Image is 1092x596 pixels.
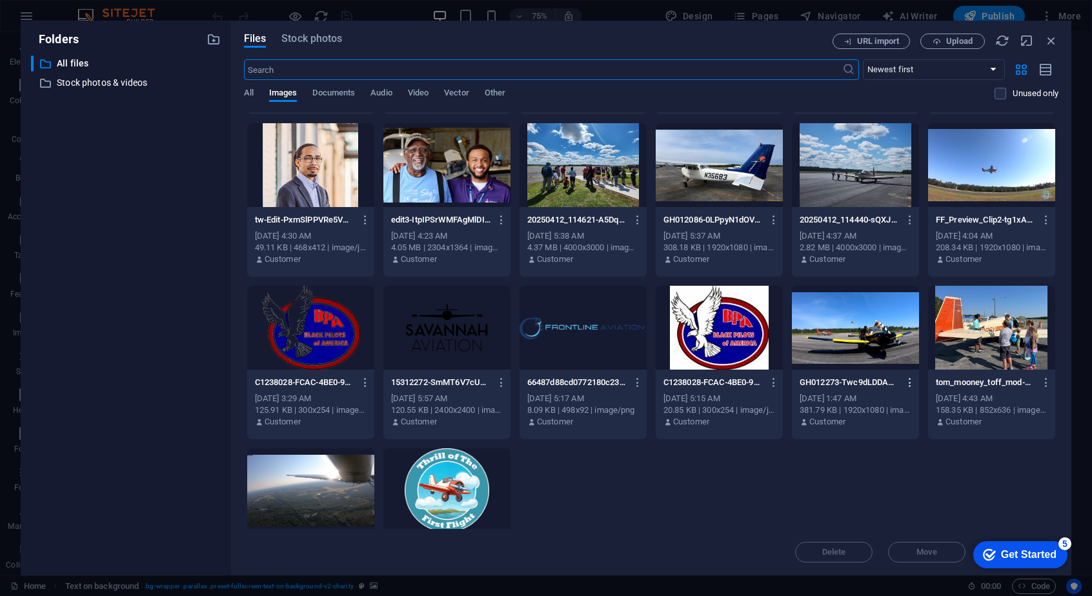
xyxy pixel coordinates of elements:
[391,404,503,416] div: 120.55 KB | 2400x2400 | image/png
[1,297,214,402] a: Trigger 1
[673,253,709,265] p: Customer
[1013,88,1058,99] p: Displays only files that are not in use on the website. Files added during this session can still...
[31,75,221,91] div: Stock photos & videos
[800,214,900,226] p: 20250412_114440-sQXJCifcfMXBbbs8k7ExQw.jpg
[265,416,301,428] p: Customer
[995,34,1009,48] i: Reload
[527,214,627,226] p: 20250412_114621-A5DqZQGVNgTd-r55qLD_Rw.jpg
[269,85,298,103] span: Images
[800,242,911,253] div: 2.82 MB | 4000x3000 | image/jpeg
[401,416,437,428] p: Customer
[833,34,910,49] button: URL import
[663,393,775,404] div: [DATE] 5:15 AM
[936,242,1047,253] div: 208.34 KB | 1920x1080 | image/jpeg
[255,242,367,253] div: 49.11 KB | 468x412 | image/jpeg
[7,6,101,34] div: Get Started 5 items remaining, 0% complete
[401,253,437,265] p: Customer
[527,230,639,242] div: [DATE] 5:38 AM
[391,377,491,388] p: 15312272-SmMT6V7cUOJaxAa4Cz0EFg.png
[663,404,775,416] div: 20.85 KB | 300x254 | image/jpeg
[946,37,973,45] span: Upload
[857,37,899,45] span: URL import
[945,253,982,265] p: Customer
[920,34,985,49] button: Upload
[663,230,775,242] div: [DATE] 5:37 AM
[265,253,301,265] p: Customer
[537,416,573,428] p: Customer
[936,377,1036,388] p: tom_mooney_toff_mod-UzTPbwjy4_d7BowhdDFIgw.jpg
[391,214,491,226] p: edit3-ItpIPSrWMFAgMlDIivxGNA.png
[255,393,367,404] div: [DATE] 3:29 AM
[663,214,763,226] p: GH012086-0LPpyN1dOVtkr7esdb7SBQ.jpg
[800,393,911,404] div: [DATE] 1:47 AM
[31,55,34,72] div: ​
[312,85,355,103] span: Documents
[207,32,221,46] i: Create new folder
[255,377,355,388] p: C1238028-FCAC-4BE0-95D1-99EB9D27D168-e1547926438978-Edited-BcxvDh_xpuCSv3g14NhZQg.png
[527,242,639,253] div: 4.37 MB | 4000x3000 | image/jpeg
[35,14,90,26] div: Get Started
[281,31,342,46] span: Stock photos
[255,214,355,226] p: tw-Edit-PxmSlPPVRe5VW5ovp3ftfA.jpg
[936,393,1047,404] div: [DATE] 4:43 AM
[408,85,429,103] span: Video
[809,253,845,265] p: Customer
[527,393,639,404] div: [DATE] 5:17 AM
[1044,34,1058,48] i: Close
[936,404,1047,416] div: 158.35 KB | 852x636 | image/jpeg
[255,230,367,242] div: [DATE] 4:30 AM
[527,377,627,388] p: 66487d88cd0772180c23e389_FrontlineAviationsidelettering-0j5KjgeVeMcfPPprmDrovw.png
[391,242,503,253] div: 4.05 MB | 2304x1364 | image/png
[809,416,845,428] p: Customer
[244,85,254,103] span: All
[255,404,367,416] div: 125.91 KB | 300x254 | image/png
[663,377,763,388] p: C1238028-FCAC-4BE0-95D1-99EB9D27D168-e1547926438978-ouHsKKE73cUZkQQNXb2RyQ.jpeg
[945,416,982,428] p: Customer
[663,242,775,253] div: 308.18 KB | 1920x1080 | image/jpeg
[391,393,503,404] div: [DATE] 5:57 AM
[57,75,197,90] p: Stock photos & videos
[673,416,709,428] p: Customer
[444,85,469,103] span: Vector
[936,230,1047,242] div: [DATE] 4:04 AM
[244,31,267,46] span: Files
[57,56,197,71] p: All files
[244,59,842,80] input: Search
[485,85,505,103] span: Other
[31,31,79,48] p: Folders
[936,214,1036,226] p: FF_Preview_Clip2-tg1xA4-VTbZE1NarYsvvvQ.jpg
[391,230,503,242] div: [DATE] 4:23 AM
[800,404,911,416] div: 381.79 KB | 1920x1080 | image/jpeg
[527,404,639,416] div: 8.09 KB | 498x92 | image/png
[92,3,105,15] div: 5
[1020,34,1034,48] i: Minimize
[800,377,900,388] p: GH012273-Twc9dLDDANpMoUscDHV8Vw.jpg
[370,85,392,103] span: Audio
[800,230,911,242] div: [DATE] 4:37 AM
[537,253,573,265] p: Customer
